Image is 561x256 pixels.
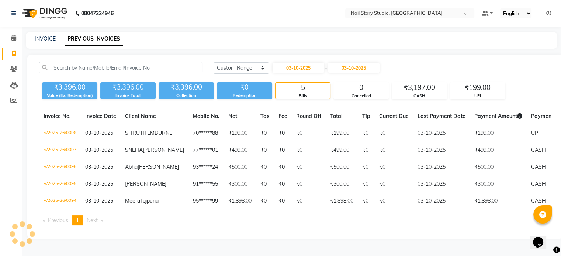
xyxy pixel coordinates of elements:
[85,113,116,119] span: Invoice Date
[65,32,123,46] a: PREVIOUS INVOICES
[470,125,527,142] td: ₹199.00
[470,193,527,210] td: ₹1,898.00
[260,113,270,119] span: Tax
[100,82,156,92] div: ₹3,396.00
[39,215,551,225] nav: Pagination
[334,93,388,99] div: Cancelled
[325,64,327,72] span: -
[217,92,272,99] div: Redemption
[256,125,274,142] td: ₹0
[256,159,274,176] td: ₹0
[85,180,113,187] span: 03-10-2025
[159,82,214,92] div: ₹3,396.00
[42,92,97,99] div: Value (Ex. Redemption)
[292,125,326,142] td: ₹0
[330,113,343,119] span: Total
[224,193,256,210] td: ₹1,898.00
[474,113,522,119] span: Payment Amount
[256,176,274,193] td: ₹0
[450,93,505,99] div: UPI
[413,159,470,176] td: 03-10-2025
[19,3,69,24] img: logo
[44,113,71,119] span: Invoice No.
[278,113,287,119] span: Fee
[273,63,324,73] input: Start Date
[256,142,274,159] td: ₹0
[358,142,375,159] td: ₹0
[292,193,326,210] td: ₹0
[413,193,470,210] td: 03-10-2025
[274,176,292,193] td: ₹0
[217,82,272,92] div: ₹0
[276,93,330,99] div: Bills
[224,159,256,176] td: ₹500.00
[125,180,166,187] span: [PERSON_NAME]
[531,164,546,170] span: CASH
[375,125,413,142] td: ₹0
[292,176,326,193] td: ₹0
[125,130,144,136] span: SHRUTI
[358,125,375,142] td: ₹0
[358,176,375,193] td: ₹0
[140,197,159,204] span: Tajpuria
[159,92,214,99] div: Collection
[375,176,413,193] td: ₹0
[531,147,546,153] span: CASH
[125,113,156,119] span: Client Name
[42,82,97,92] div: ₹3,396.00
[48,217,68,224] span: Previous
[85,164,113,170] span: 03-10-2025
[256,193,274,210] td: ₹0
[39,176,81,193] td: V/2025-26/0095
[85,147,113,153] span: 03-10-2025
[87,217,98,224] span: Next
[326,142,358,159] td: ₹499.00
[138,164,179,170] span: [PERSON_NAME]
[76,217,79,224] span: 1
[358,193,375,210] td: ₹0
[470,159,527,176] td: ₹500.00
[224,176,256,193] td: ₹300.00
[375,159,413,176] td: ₹0
[85,197,113,204] span: 03-10-2025
[39,142,81,159] td: V/2025-26/0097
[470,176,527,193] td: ₹300.00
[39,62,202,73] input: Search by Name/Mobile/Email/Invoice No
[125,164,138,170] span: Abha
[228,113,237,119] span: Net
[470,142,527,159] td: ₹499.00
[143,147,184,153] span: [PERSON_NAME]
[224,125,256,142] td: ₹199.00
[326,176,358,193] td: ₹300.00
[392,83,447,93] div: ₹3,197.00
[418,113,465,119] span: Last Payment Date
[328,63,380,73] input: End Date
[326,159,358,176] td: ₹500.00
[125,147,143,153] span: SNEHA
[274,125,292,142] td: ₹0
[224,142,256,159] td: ₹499.00
[292,159,326,176] td: ₹0
[392,93,447,99] div: CASH
[375,142,413,159] td: ₹0
[530,227,554,249] iframe: chat widget
[413,125,470,142] td: 03-10-2025
[531,180,546,187] span: CASH
[413,176,470,193] td: 03-10-2025
[334,83,388,93] div: 0
[144,130,172,136] span: TEMBURNE
[326,193,358,210] td: ₹1,898.00
[450,83,505,93] div: ₹199.00
[326,125,358,142] td: ₹199.00
[193,113,219,119] span: Mobile No.
[375,193,413,210] td: ₹0
[379,113,409,119] span: Current Due
[39,125,81,142] td: V/2025-26/0098
[531,130,540,136] span: UPI
[292,142,326,159] td: ₹0
[413,142,470,159] td: 03-10-2025
[81,3,114,24] b: 08047224946
[39,193,81,210] td: V/2025-26/0094
[125,197,140,204] span: Meera
[39,159,81,176] td: V/2025-26/0096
